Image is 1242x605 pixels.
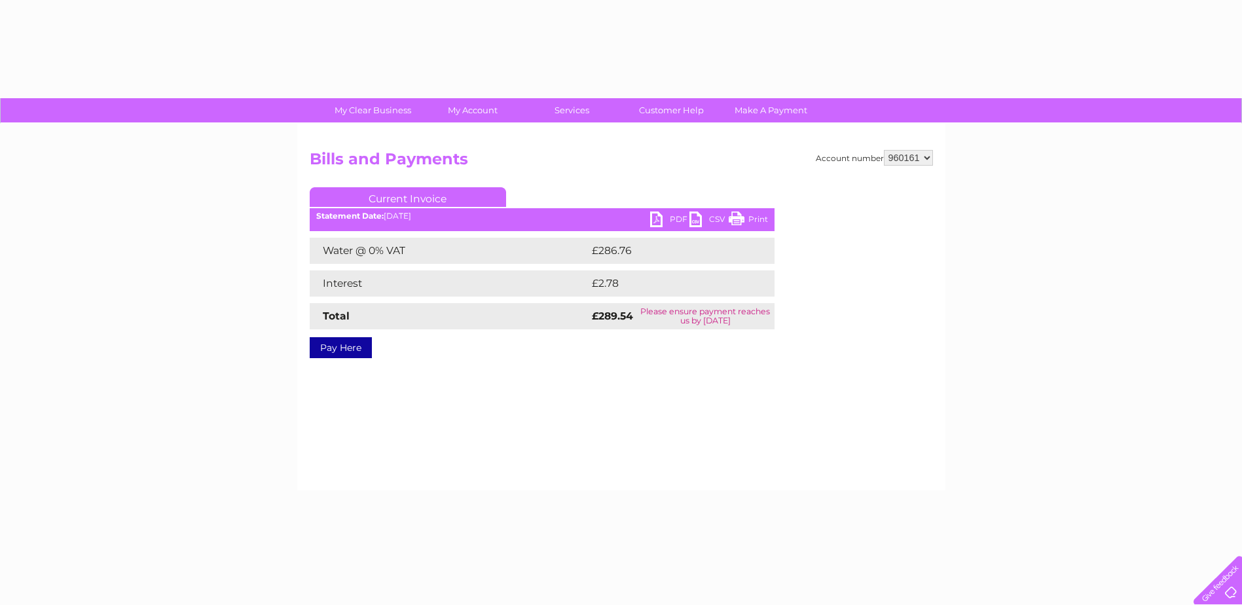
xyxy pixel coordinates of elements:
a: Make A Payment [717,98,825,122]
strong: Total [323,310,350,322]
a: Pay Here [310,337,372,358]
a: Customer Help [617,98,725,122]
a: PDF [650,211,689,230]
td: £2.78 [589,270,744,297]
td: £286.76 [589,238,752,264]
a: Services [518,98,626,122]
td: Interest [310,270,589,297]
b: Statement Date: [316,211,384,221]
a: Print [729,211,768,230]
h2: Bills and Payments [310,150,933,175]
a: Current Invoice [310,187,506,207]
div: [DATE] [310,211,775,221]
a: My Clear Business [319,98,427,122]
a: My Account [418,98,526,122]
td: Water @ 0% VAT [310,238,589,264]
td: Please ensure payment reaches us by [DATE] [636,303,774,329]
strong: £289.54 [592,310,633,322]
a: CSV [689,211,729,230]
div: Account number [816,150,933,166]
